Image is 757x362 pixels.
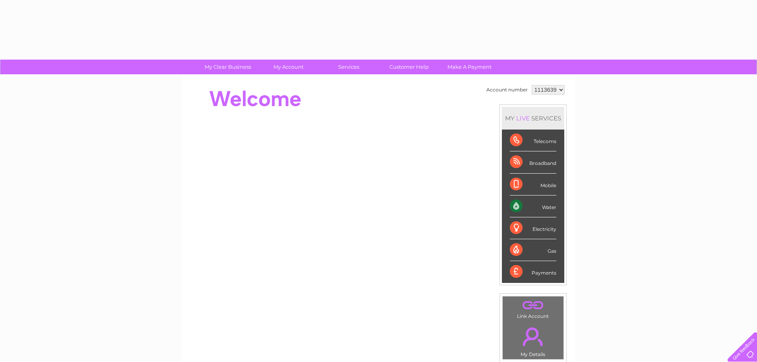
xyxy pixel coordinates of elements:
[510,130,556,151] div: Telecoms
[510,196,556,217] div: Water
[505,323,561,350] a: .
[256,60,321,74] a: My Account
[437,60,502,74] a: Make A Payment
[515,114,531,122] div: LIVE
[510,239,556,261] div: Gas
[484,83,530,97] td: Account number
[510,151,556,173] div: Broadband
[510,261,556,283] div: Payments
[502,296,564,321] td: Link Account
[510,217,556,239] div: Electricity
[316,60,381,74] a: Services
[195,60,261,74] a: My Clear Business
[376,60,442,74] a: Customer Help
[502,107,564,130] div: MY SERVICES
[505,298,561,312] a: .
[502,321,564,360] td: My Details
[510,174,556,196] div: Mobile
